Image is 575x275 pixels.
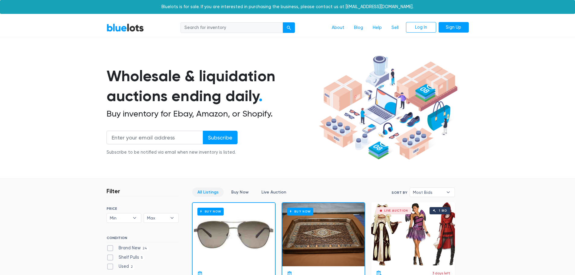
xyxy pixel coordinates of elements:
[226,187,254,197] a: Buy Now
[203,131,238,144] input: Subscribe
[139,255,145,260] span: 5
[107,254,145,261] label: Shelf Pulls
[368,22,387,34] a: Help
[107,109,317,119] h2: Buy inventory for Ebay, Amazon, or Shopify.
[439,22,469,33] a: Sign Up
[147,213,167,222] span: Max
[107,66,317,106] h1: Wholesale & liquidation auctions ending daily
[107,23,144,32] a: BlueLots
[107,187,120,195] h3: Filter
[406,22,436,33] a: Log In
[442,188,455,197] b: ▾
[282,203,365,266] a: Buy Now
[349,22,368,34] a: Blog
[110,213,130,222] span: Min
[192,187,224,197] a: All Listings
[128,213,141,222] b: ▾
[387,22,404,34] a: Sell
[166,213,178,222] b: ▾
[107,245,149,251] label: Brand New
[107,263,135,270] label: Used
[129,265,135,270] span: 2
[391,190,407,195] label: Sort By
[317,53,460,163] img: hero-ee84e7d0318cb26816c560f6b4441b76977f77a177738b4e94f68c95b2b83dbb.png
[287,208,313,215] h6: Buy Now
[384,209,408,212] div: Live Auction
[193,203,275,266] a: Buy Now
[107,131,203,144] input: Enter your email address
[327,22,349,34] a: About
[180,22,283,33] input: Search for inventory
[439,209,447,212] div: 1 bid
[107,236,179,242] h6: CONDITION
[371,202,455,266] a: Live Auction 1 bid
[197,208,224,215] h6: Buy Now
[259,87,263,105] span: .
[107,206,179,211] h6: PRICE
[141,246,149,251] span: 24
[413,188,443,197] span: Most Bids
[256,187,291,197] a: Live Auction
[107,149,238,156] div: Subscribe to be notified via email when new inventory is listed.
